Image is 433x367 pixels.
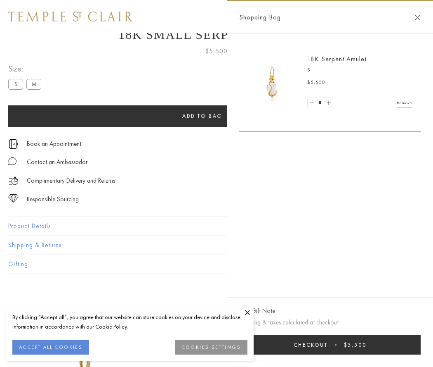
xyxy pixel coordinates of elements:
button: Add Gift Note [239,306,275,316]
label: S [8,79,23,89]
div: By clicking “Accept all”, you agree that our website can store cookies on your device and disclos... [12,312,247,331]
span: $5,500 [307,79,325,87]
span: Size: [8,62,45,76]
img: Temple St. Clair [8,12,133,21]
a: Book an Appointment [27,139,81,148]
span: $5,500 [344,341,367,348]
div: Contact an Ambassador [27,157,87,167]
span: $5,500 [205,46,228,57]
a: Set quantity to 2 [324,98,332,108]
a: Set quantity to 0 [308,98,316,108]
a: 18K Serpent Amulet [307,55,367,63]
button: ACCEPT ALL COOKIES [12,340,89,355]
img: icon_sourcing.svg [8,194,19,203]
button: Checkout $5,500 [239,335,421,355]
span: Checkout [294,341,328,348]
button: Close Shopping Bag [414,14,421,21]
p: Complimentary Delivery and Returns [27,176,115,186]
button: COOKIES SETTINGS [175,340,247,355]
img: icon_appointment.svg [8,139,18,149]
button: Add to bag [8,105,397,127]
img: P51836-E11SERPPV [247,58,297,107]
span: Add to bag [182,112,223,119]
label: M [26,79,41,89]
h3: You May Also Like [21,303,412,317]
h1: 18K Small Serpent Amulet [8,28,425,42]
p: S [307,66,412,74]
a: Remove [397,98,412,107]
button: Gifting [8,255,425,274]
button: Shipping & Returns [8,236,425,255]
span: Shopping Bag [239,12,281,23]
img: icon_delivery.svg [8,176,19,186]
button: Product Details [8,217,425,236]
img: MessageIcon-01_2.svg [8,157,16,165]
div: Responsible Sourcing [27,194,79,205]
p: Shipping & taxes calculated at checkout [239,317,421,328]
